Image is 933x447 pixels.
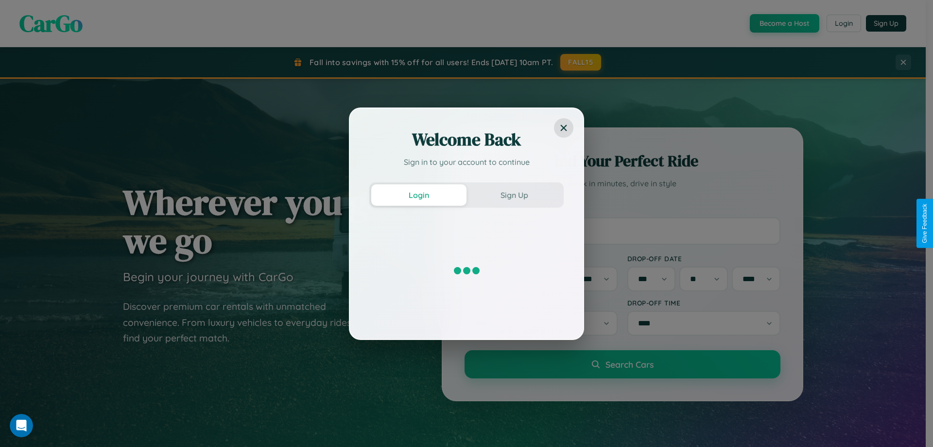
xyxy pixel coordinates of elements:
button: Login [371,184,466,206]
iframe: Intercom live chat [10,414,33,437]
h2: Welcome Back [369,128,564,151]
button: Sign Up [466,184,562,206]
p: Sign in to your account to continue [369,156,564,168]
div: Give Feedback [921,204,928,243]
